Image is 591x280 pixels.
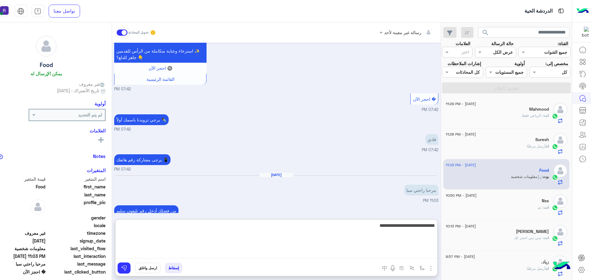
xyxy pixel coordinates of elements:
[446,132,476,137] span: [DATE] - 11:28 PM
[47,261,106,267] span: last_message
[553,164,567,178] img: defaultAdmin.png
[446,101,476,107] span: [DATE] - 11:29 PM
[417,263,427,273] button: select flow
[478,27,493,40] button: search
[420,266,424,270] img: select flow
[47,253,106,259] span: last_interaction
[527,266,546,271] span: أرسل مرفقًا
[543,205,549,210] span: انت
[165,263,182,273] button: إسقاط
[17,8,24,15] img: tab
[114,114,169,125] p: 4/6/2025, 7:42 PM
[36,36,57,57] img: defaultAdmin.png
[47,199,106,213] span: profile_pic
[396,263,407,273] button: create order
[149,65,172,71] span: 🔘 احجز الآن
[114,205,179,216] p: 9/9/2025, 11:03 PM
[553,194,567,208] img: defaultAdmin.png
[423,198,438,203] span: 11:03 PM
[399,266,404,270] img: create order
[552,113,558,119] img: WhatsApp
[94,101,106,106] h6: أولوية
[147,77,175,82] span: القائمة الرئيسية
[552,205,558,211] img: WhatsApp
[114,86,131,92] span: 07:42 PM
[34,8,41,15] img: tab
[551,255,573,277] img: hulul-logo.png
[135,263,160,273] button: ارسل واغلق
[552,144,558,150] img: WhatsApp
[389,265,396,272] img: send voice note
[539,168,549,173] h5: Food
[516,229,549,234] h5: صالح قند
[538,205,543,210] span: تم
[535,137,549,142] h5: Suresh
[546,144,549,148] span: انت
[446,162,476,168] span: [DATE] - 11:03 PM
[558,40,568,47] label: القناة:
[47,176,106,182] span: اسم المتغير
[47,183,106,190] span: first_name
[456,40,470,47] label: العلامات
[47,222,106,229] span: locale
[422,148,438,152] span: 07:42 PM
[546,266,549,271] span: انت
[93,153,106,159] h6: Notes
[461,49,470,57] div: اختر
[543,174,549,179] span: بوت
[446,193,476,198] span: [DATE] - 10:50 PM
[427,265,435,272] img: send attachment
[259,173,293,177] h6: [DATE]
[541,259,549,265] h5: زياد.
[442,82,571,93] button: تطبيق الفلاتر
[47,245,106,252] span: last_visited_flow
[413,97,436,102] span: � احجز الآن
[40,61,53,69] h5: Food
[382,266,387,271] img: make a call
[114,167,131,172] span: 07:42 PM
[529,107,549,112] h5: Mahmood
[545,60,568,67] label: مخصص إلى:
[47,238,106,244] span: signup_date
[553,133,567,147] img: defaultAdmin.png
[514,60,525,67] label: أولوية
[47,191,106,198] span: last_name
[87,168,106,173] h6: المتغيرات
[404,185,438,195] p: 9/9/2025, 11:03 PM
[557,7,565,15] img: tab
[128,30,149,35] small: تحويل المحادثة
[553,103,567,116] img: defaultAdmin.png
[522,113,543,118] span: الرياض فقط
[57,87,99,94] span: تاريخ الأشتراك : [DATE]
[32,5,44,18] a: tab
[527,144,546,148] span: أرسل مرفقًا
[448,60,481,67] label: إشارات الملاحظات
[446,223,476,229] span: [DATE] - 10:13 PM
[553,225,567,239] img: defaultAdmin.png
[407,263,417,273] button: Trigger scenario
[552,235,558,242] img: WhatsApp
[578,27,589,38] img: 322853014244696
[543,235,549,240] span: انت
[114,154,171,165] p: 4/6/2025, 7:42 PM
[552,174,558,180] img: WhatsApp
[422,107,438,112] span: 07:42 PM
[114,127,131,132] span: 07:42 PM
[577,5,589,18] img: Logo
[47,230,106,236] span: timezone
[491,40,514,47] label: حالة الرسالة
[542,198,549,203] h5: Nss
[543,113,549,118] span: انت
[514,235,543,240] span: متي تبي احجز لك
[409,266,414,270] img: Trigger scenario
[446,254,475,259] span: [DATE] - 9:57 PM
[30,199,46,215] img: defaultAdmin.png
[482,29,489,36] span: search
[425,134,438,145] p: 4/6/2025, 7:42 PM
[511,174,543,179] span: : معلومات شخصية
[30,71,62,76] h6: يمكن الإرسال له
[47,215,106,221] span: gender
[47,269,106,275] span: last_clicked_button
[121,265,127,271] img: send message
[525,7,553,15] p: الدردشة الحية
